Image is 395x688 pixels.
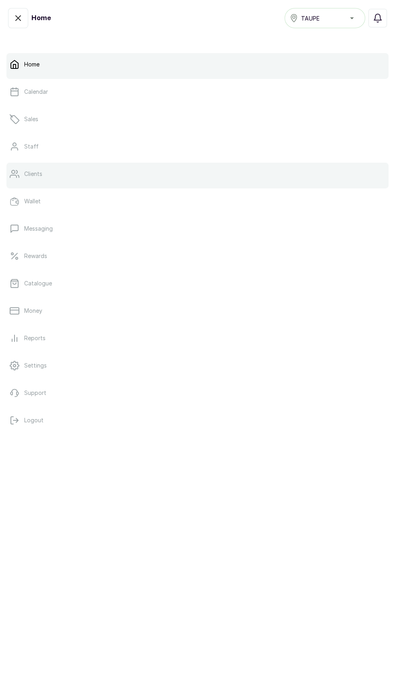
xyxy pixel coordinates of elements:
a: Support [6,382,389,404]
p: Home [24,60,39,68]
p: Calendar [24,88,48,96]
p: Reports [24,334,46,342]
p: Staff [24,143,39,151]
a: Home [6,53,389,76]
a: Money [6,300,389,322]
a: Clients [6,163,389,185]
a: Wallet [6,190,389,213]
p: Wallet [24,197,41,205]
p: Clients [24,170,42,178]
p: Settings [24,362,47,370]
a: Reports [6,327,389,349]
p: Catalogue [24,279,52,287]
a: Settings [6,354,389,377]
a: Catalogue [6,272,389,295]
button: Logout [6,409,389,432]
a: Sales [6,108,389,130]
p: Logout [24,416,44,424]
a: Staff [6,135,389,158]
a: Messaging [6,217,389,240]
h1: Home [31,13,51,23]
p: Rewards [24,252,47,260]
a: Rewards [6,245,389,267]
p: Support [24,389,46,397]
p: Money [24,307,42,315]
p: Messaging [24,225,53,233]
p: Sales [24,115,38,123]
a: Calendar [6,81,389,103]
span: TAUPE [301,14,320,23]
button: TAUPE [285,8,365,28]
